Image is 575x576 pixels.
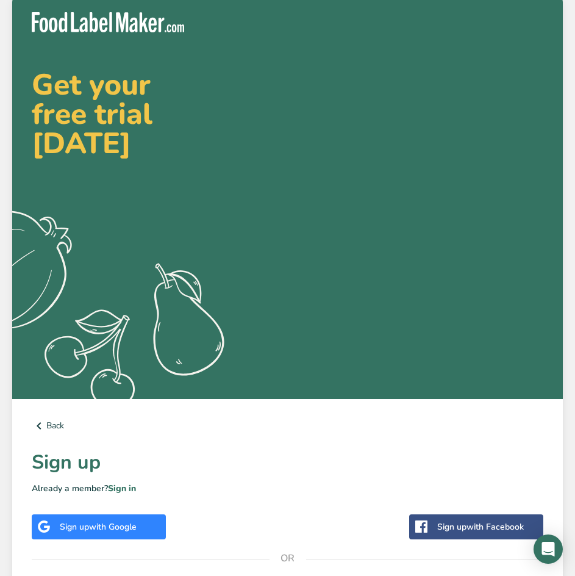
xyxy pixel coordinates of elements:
h2: Get your free trial [DATE] [32,70,543,158]
div: Open Intercom Messenger [534,535,563,564]
span: with Facebook [466,521,524,533]
div: Sign up [60,520,137,533]
h1: Sign up [32,448,543,477]
p: Already a member? [32,482,543,495]
img: Food Label Maker [32,12,184,32]
div: Sign up [437,520,524,533]
a: Back [32,419,543,433]
span: with Google [89,521,137,533]
a: Sign in [108,483,136,494]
